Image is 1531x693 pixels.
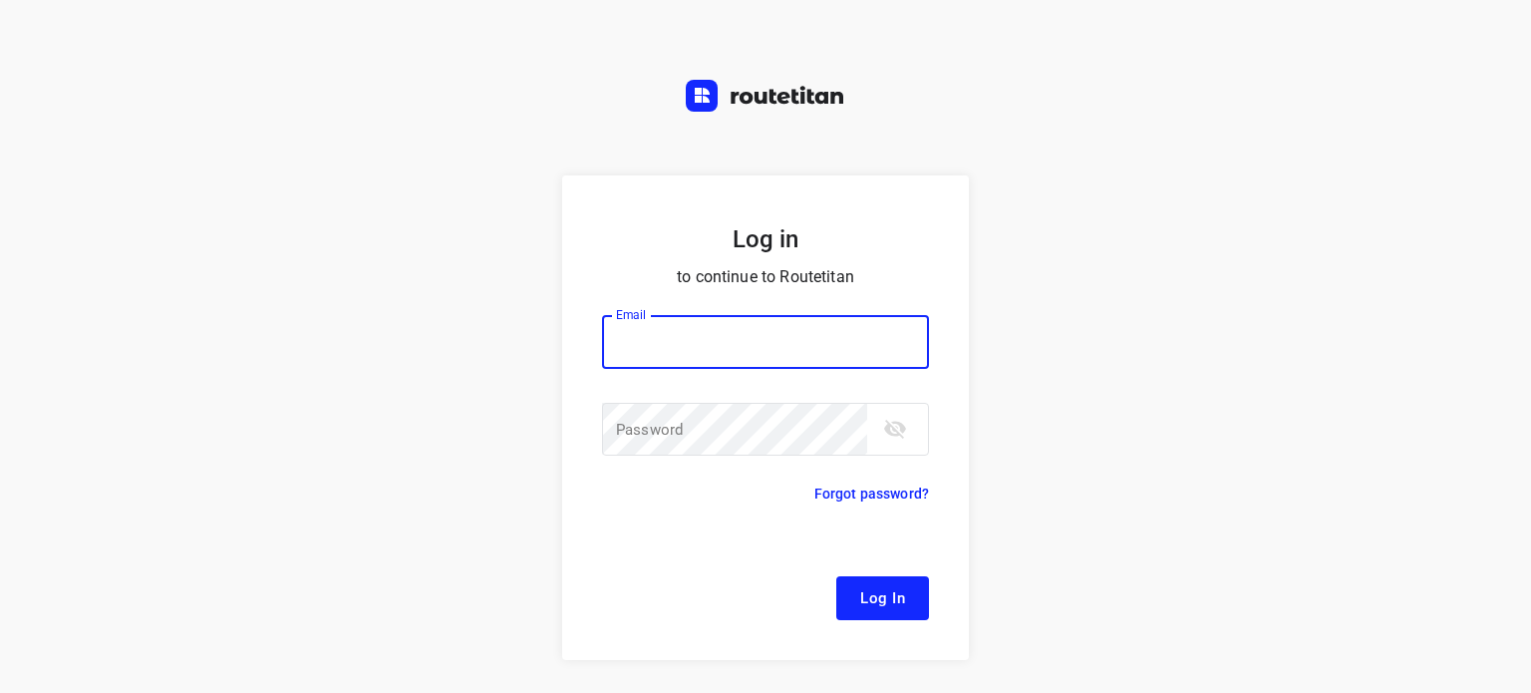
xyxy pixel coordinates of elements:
[860,585,905,611] span: Log In
[686,80,845,112] img: Routetitan
[836,576,929,620] button: Log In
[875,409,915,449] button: toggle password visibility
[602,223,929,255] h5: Log in
[602,263,929,291] p: to continue to Routetitan
[814,482,929,506] p: Forgot password?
